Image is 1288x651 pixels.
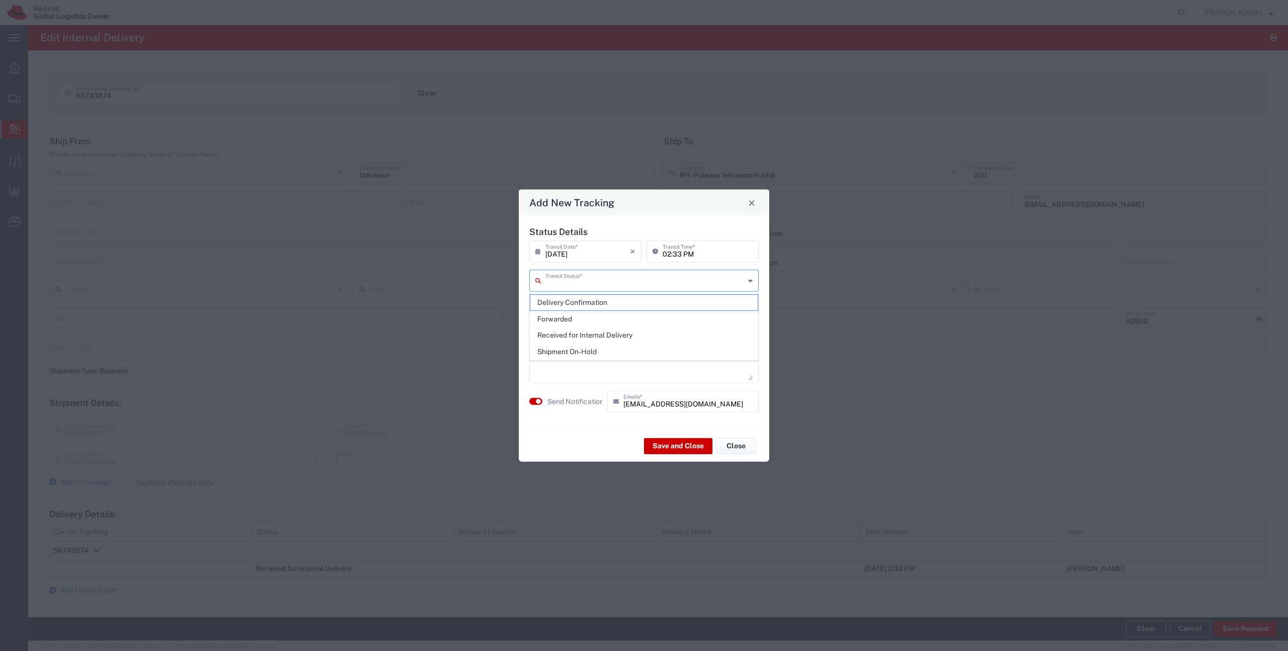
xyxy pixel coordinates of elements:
h4: Add New Tracking [529,195,614,210]
label: Send Notification [547,396,604,406]
button: Save and Close [644,438,712,454]
span: Forwarded [530,311,758,327]
agx-label: Send Notification [547,396,602,406]
span: Delivery Confirmation [530,295,758,310]
span: Shipment On-Hold [530,344,758,360]
button: Close [716,438,756,454]
span: Received for Internal Delivery [530,328,758,343]
i: × [630,243,635,260]
button: Close [745,196,759,210]
h5: Status Details [529,226,759,237]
